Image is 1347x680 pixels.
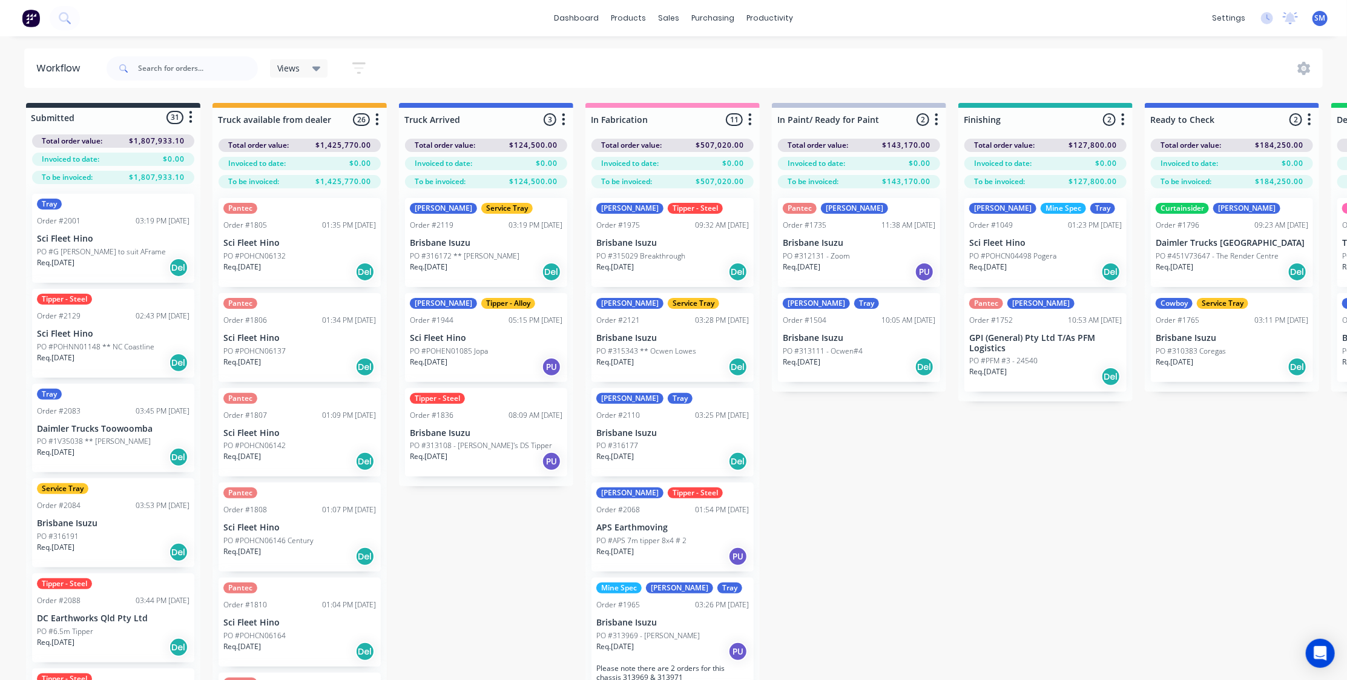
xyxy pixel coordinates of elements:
span: Total order value: [974,140,1035,151]
span: To be invoiced: [601,176,652,187]
div: Order #1810 [223,599,267,610]
span: $507,020.00 [696,140,744,151]
p: PO #POHCN06164 [223,630,286,641]
p: Sci Fleet Hino [223,333,376,343]
div: Del [169,543,188,562]
div: TrayOrder #200103:19 PM [DATE]Sci Fleet HinoPO #G [PERSON_NAME] to suit AFrameReq.[DATE]Del [32,194,194,283]
p: Req. [DATE] [37,637,74,648]
p: Req. [DATE] [783,357,820,368]
p: Req. [DATE] [596,262,634,272]
div: Cowboy [1156,298,1193,309]
div: Pantec [223,393,257,404]
div: Order #1049 [969,220,1013,231]
p: Brisbane Isuzu [37,518,189,529]
span: $127,800.00 [1069,176,1117,187]
div: Pantec[PERSON_NAME]Order #175210:53 AM [DATE]GPI (General) Pty Ltd T/As PFM LogisticsPO #PFM #3 -... [964,293,1127,392]
span: $0.00 [722,158,744,169]
div: CowboyService TrayOrder #176503:11 PM [DATE]Brisbane IsuzuPO #310383 CoregasReq.[DATE]Del [1151,293,1313,382]
div: 01:54 PM [DATE] [695,504,749,515]
p: Brisbane Isuzu [1156,333,1308,343]
div: Tray [37,389,62,400]
div: Del [1288,262,1307,282]
div: products [605,9,652,27]
p: Req. [DATE] [783,262,820,272]
p: Brisbane Isuzu [596,333,749,343]
p: PO #316191 [37,531,79,542]
p: PO #312131 - Zoom [783,251,850,262]
div: Pantec [223,298,257,309]
div: TrayOrder #208303:45 PM [DATE]Daimler Trucks ToowoombaPO #1V35038 ** [PERSON_NAME]Req.[DATE]Del [32,384,194,473]
span: Invoiced to date: [228,158,286,169]
div: [PERSON_NAME] [1213,203,1280,214]
span: Invoiced to date: [788,158,845,169]
div: 01:07 PM [DATE] [322,504,376,515]
div: Service Tray [1197,298,1248,309]
p: Req. [DATE] [37,542,74,553]
div: [PERSON_NAME]Tipper - SteelOrder #206801:54 PM [DATE]APS EarthmovingPO #APS 7m tipper 8x4 # 2Req.... [591,483,754,572]
div: Tray [37,199,62,210]
div: 09:32 AM [DATE] [695,220,749,231]
span: $0.00 [1095,158,1117,169]
div: Tipper - Steel [410,393,465,404]
div: Del [355,642,375,661]
div: [PERSON_NAME] [596,298,664,309]
div: Order #1944 [410,315,453,326]
div: [PERSON_NAME]TrayOrder #211003:25 PM [DATE]Brisbane IsuzuPO #316177Req.[DATE]Del [591,388,754,477]
p: PO #6.5m Tipper [37,626,93,637]
div: Order #1752 [969,315,1013,326]
span: Total order value: [42,136,102,147]
div: 08:09 AM [DATE] [509,410,562,421]
p: Req. [DATE] [37,352,74,363]
span: $1,807,933.10 [129,136,185,147]
div: PU [542,357,561,377]
span: $124,500.00 [509,176,558,187]
div: Pantec [783,203,817,214]
span: Total order value: [228,140,289,151]
p: Req. [DATE] [969,366,1007,377]
span: $0.00 [349,158,371,169]
p: Brisbane Isuzu [410,428,562,438]
div: Del [1101,367,1121,386]
div: 03:26 PM [DATE] [695,599,749,610]
div: PantecOrder #180801:07 PM [DATE]Sci Fleet HinoPO #POHCN06146 CenturyReq.[DATE]Del [219,483,381,572]
p: PO #310383 Coregas [1156,346,1226,357]
div: Order #1765 [1156,315,1199,326]
p: PO #POHCN06146 Century [223,535,314,546]
p: PO #G [PERSON_NAME] to suit AFrame [37,246,166,257]
div: Tipper - Steel [37,294,92,305]
p: Req. [DATE] [223,451,261,462]
p: Req. [DATE] [596,451,634,462]
div: Del [169,258,188,277]
div: settings [1206,9,1251,27]
p: Req. [DATE] [596,357,634,368]
div: Pantec [223,487,257,498]
div: PantecOrder #180501:35 PM [DATE]Sci Fleet HinoPO #POHCN06132Req.[DATE]Del [219,198,381,287]
div: Tipper - SteelOrder #208803:44 PM [DATE]DC Earthworks Qld Pty LtdPO #6.5m TipperReq.[DATE]Del [32,573,194,662]
div: Del [169,353,188,372]
div: Open Intercom Messenger [1306,639,1335,668]
div: Del [1288,357,1307,377]
p: APS Earthmoving [596,523,749,533]
span: To be invoiced: [415,176,466,187]
p: PO #POHCN06137 [223,346,286,357]
div: PU [728,642,748,661]
div: PU [542,452,561,471]
div: Order #1504 [783,315,826,326]
div: Tipper - SteelOrder #183608:09 AM [DATE]Brisbane IsuzuPO #313108 - [PERSON_NAME]'s DS TipperReq.[... [405,388,567,477]
div: Del [355,547,375,566]
span: Views [277,62,300,74]
p: Sci Fleet Hino [223,428,376,438]
div: Order #2129 [37,311,81,322]
div: Order #1975 [596,220,640,231]
div: Pantec [969,298,1003,309]
div: Tray [668,393,693,404]
div: 01:23 PM [DATE] [1068,220,1122,231]
p: Req. [DATE] [37,447,74,458]
div: Tray [854,298,879,309]
span: Invoiced to date: [1161,158,1218,169]
div: Order #1808 [223,504,267,515]
p: Sci Fleet Hino [969,238,1122,248]
div: 03:11 PM [DATE] [1254,315,1308,326]
div: 11:38 AM [DATE] [881,220,935,231]
div: 03:44 PM [DATE] [136,595,189,606]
